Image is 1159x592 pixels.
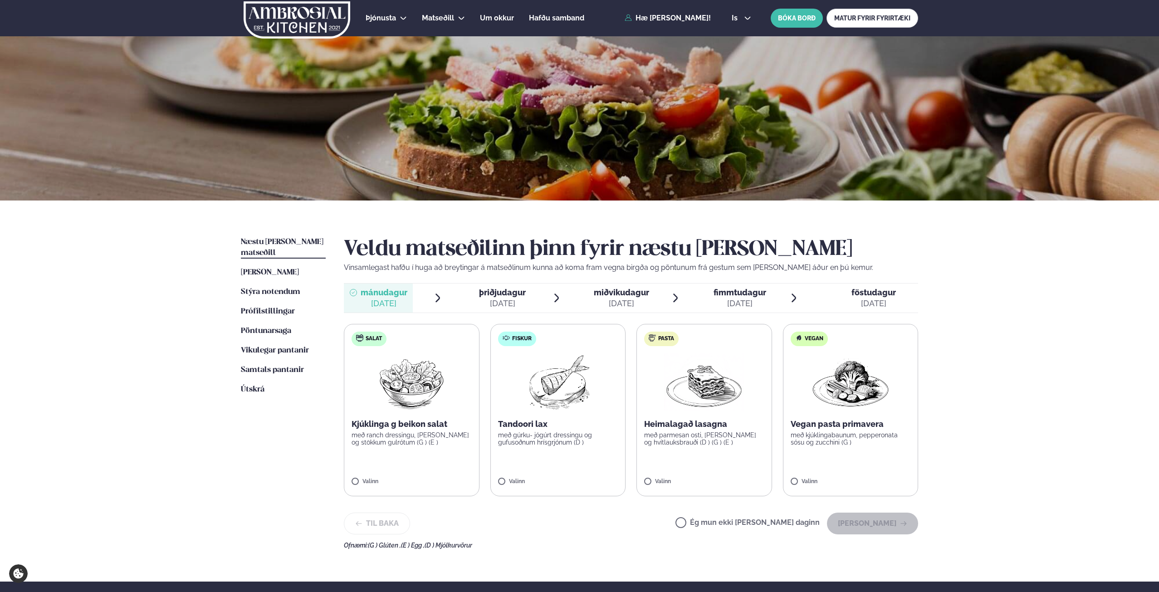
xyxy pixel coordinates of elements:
span: Matseðill [422,14,454,22]
span: (D ) Mjólkurvörur [425,542,472,549]
img: fish.svg [503,334,510,342]
img: Lasagna.png [664,353,744,411]
a: Pöntunarsaga [241,326,291,337]
a: Hæ [PERSON_NAME]! [625,14,711,22]
span: Pasta [658,335,674,342]
span: mánudagur [361,288,407,297]
img: Fish.png [518,353,598,411]
a: Hafðu samband [529,13,584,24]
span: Um okkur [480,14,514,22]
div: [DATE] [479,298,526,309]
span: Þjónusta [366,14,396,22]
a: MATUR FYRIR FYRIRTÆKI [826,9,918,28]
p: Vegan pasta primavera [791,419,911,430]
div: [DATE] [361,298,407,309]
span: Salat [366,335,382,342]
img: salad.svg [356,334,363,342]
button: BÓKA BORÐ [771,9,823,28]
h2: Veldu matseðilinn þinn fyrir næstu [PERSON_NAME] [344,237,918,262]
span: fimmtudagur [714,288,766,297]
a: Matseðill [422,13,454,24]
span: (G ) Glúten , [368,542,401,549]
span: (E ) Egg , [401,542,425,549]
span: þriðjudagur [479,288,526,297]
a: Stýra notendum [241,287,300,298]
span: miðvikudagur [594,288,649,297]
p: Tandoori lax [498,419,618,430]
img: Salad.png [372,353,452,411]
div: [DATE] [714,298,766,309]
p: með parmesan osti, [PERSON_NAME] og hvítlauksbrauði (D ) (G ) (E ) [644,431,764,446]
a: Prófílstillingar [241,306,295,317]
img: Vegan.png [811,353,890,411]
button: Til baka [344,513,410,534]
img: pasta.svg [649,334,656,342]
a: Samtals pantanir [241,365,304,376]
span: Útskrá [241,386,264,393]
p: Kjúklinga g beikon salat [352,419,472,430]
a: [PERSON_NAME] [241,267,299,278]
a: Þjónusta [366,13,396,24]
span: Vikulegar pantanir [241,347,309,354]
p: með kjúklingabaunum, pepperonata sósu og zucchini (G ) [791,431,911,446]
a: Um okkur [480,13,514,24]
a: Næstu [PERSON_NAME] matseðill [241,237,326,259]
div: [DATE] [851,298,896,309]
span: Næstu [PERSON_NAME] matseðill [241,238,323,257]
a: Cookie settings [9,564,28,583]
span: [PERSON_NAME] [241,269,299,276]
div: Ofnæmi: [344,542,918,549]
span: is [732,15,740,22]
button: is [724,15,758,22]
img: logo [243,1,351,39]
p: Vinsamlegast hafðu í huga að breytingar á matseðlinum kunna að koma fram vegna birgða og pöntunum... [344,262,918,273]
span: Pöntunarsaga [241,327,291,335]
a: Útskrá [241,384,264,395]
div: [DATE] [594,298,649,309]
span: Fiskur [512,335,532,342]
p: Heimalagað lasagna [644,419,764,430]
span: Samtals pantanir [241,366,304,374]
p: með gúrku- jógúrt dressingu og gufusoðnum hrísgrjónum (D ) [498,431,618,446]
button: [PERSON_NAME] [827,513,918,534]
span: Stýra notendum [241,288,300,296]
a: Vikulegar pantanir [241,345,309,356]
p: með ranch dressingu, [PERSON_NAME] og stökkum gulrótum (G ) (E ) [352,431,472,446]
img: Vegan.svg [795,334,802,342]
span: Hafðu samband [529,14,584,22]
span: Prófílstillingar [241,308,295,315]
span: Vegan [805,335,823,342]
span: föstudagur [851,288,896,297]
